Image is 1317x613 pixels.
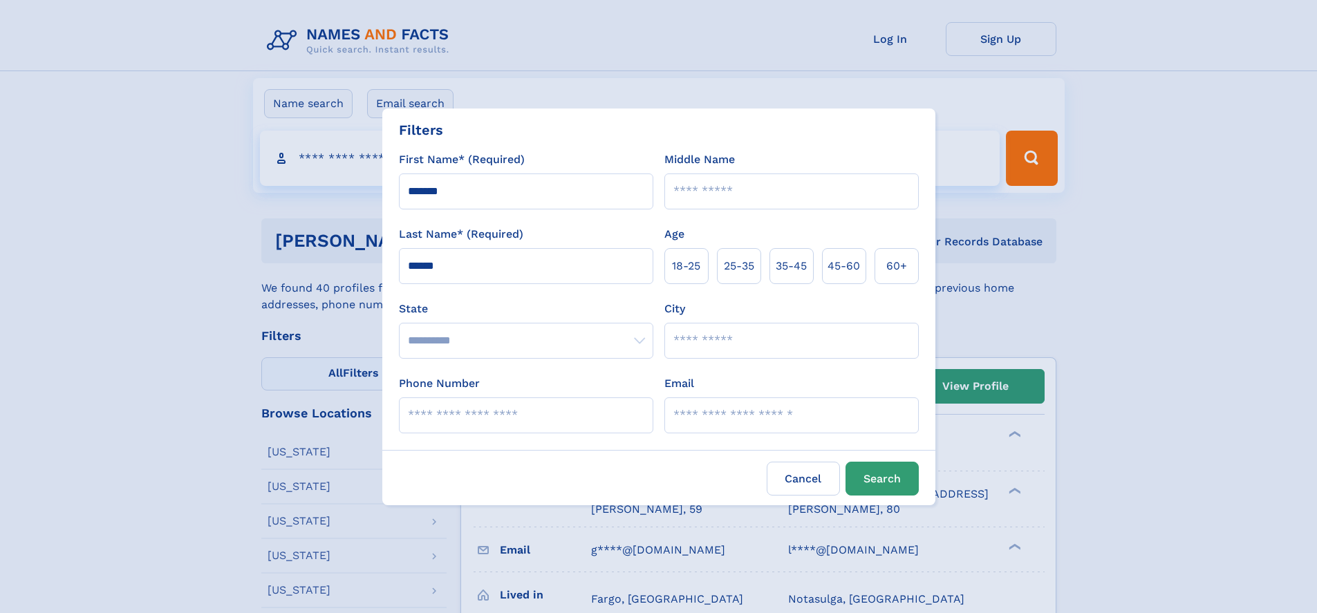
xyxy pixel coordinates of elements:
[886,258,907,274] span: 60+
[664,226,684,243] label: Age
[399,120,443,140] div: Filters
[664,375,694,392] label: Email
[724,258,754,274] span: 25‑35
[767,462,840,496] label: Cancel
[399,151,525,168] label: First Name* (Required)
[664,301,685,317] label: City
[399,301,653,317] label: State
[672,258,700,274] span: 18‑25
[776,258,807,274] span: 35‑45
[399,226,523,243] label: Last Name* (Required)
[846,462,919,496] button: Search
[399,375,480,392] label: Phone Number
[828,258,860,274] span: 45‑60
[664,151,735,168] label: Middle Name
